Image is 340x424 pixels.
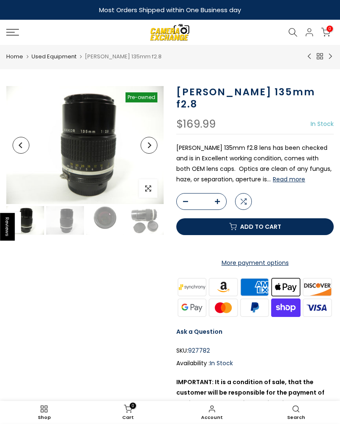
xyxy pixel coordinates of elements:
[176,298,208,318] img: google pay
[311,120,334,128] span: In Stock
[258,415,334,420] span: Search
[176,358,334,369] div: Availability :
[130,403,136,409] span: 0
[176,327,222,336] a: Ask a Question
[31,52,76,61] a: Used Equipment
[90,415,166,420] span: Cart
[210,359,233,367] span: In Stock
[176,277,208,298] img: synchrony
[327,26,333,32] span: 0
[99,5,241,14] strong: Most Orders Shipped within One Business day
[170,403,254,422] a: Account
[6,415,82,420] span: Shop
[273,175,305,183] button: Read more
[239,298,270,318] img: paypal
[176,143,334,185] p: [PERSON_NAME] 135mm f2.8 lens has been checked and is in Excellent working condition, comes with ...
[321,28,330,37] a: 0
[302,298,333,318] img: visa
[6,52,23,61] a: Home
[208,277,239,298] img: amazon payments
[141,137,157,154] button: Next
[176,119,216,130] div: $169.99
[240,224,281,230] span: Add to cart
[239,277,270,298] img: american express
[208,298,239,318] img: master
[176,345,334,356] div: SKU:
[176,258,334,268] a: More payment options
[176,378,324,418] strong: IMPORTANT: It is a condition of sale, that the customer will be responsible for the payment of an...
[302,277,333,298] img: discover
[176,218,334,235] button: Add to cart
[174,415,250,420] span: Account
[254,403,338,422] a: Search
[2,403,86,422] a: Shop
[188,345,210,356] span: 927782
[13,137,29,154] button: Previous
[270,277,302,298] img: apple pay
[86,403,170,422] a: 0 Cart
[270,298,302,318] img: shopify pay
[176,86,334,110] h1: [PERSON_NAME] 135mm f2.8
[85,52,162,60] span: [PERSON_NAME] 135mm f2.8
